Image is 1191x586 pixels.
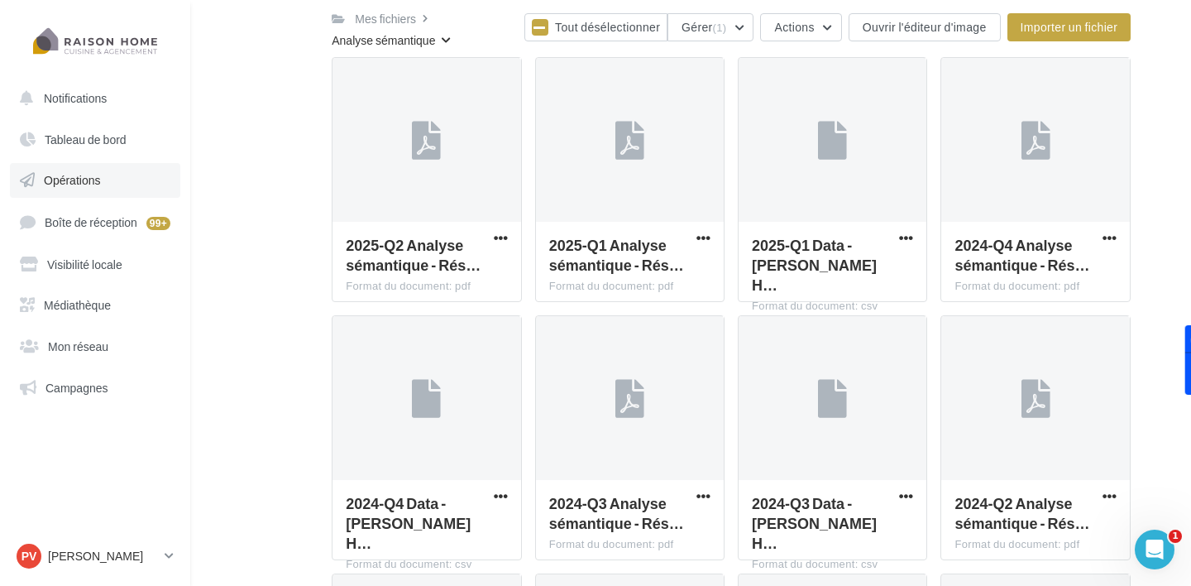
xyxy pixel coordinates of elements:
button: Importer un fichier [1007,13,1131,41]
div: Format du document: pdf [549,537,710,552]
span: 2025-Q1 Analyse sémantique - Réseau Raison Home [549,236,684,274]
div: Domaine: [DOMAIN_NAME] [43,43,187,56]
span: (1) [713,21,727,34]
span: 2024-Q2 Analyse sémantique - Réseau Raison Home [954,494,1089,532]
a: Opérations [10,163,180,198]
img: tab_keywords_by_traffic_grey.svg [188,96,201,109]
iframe: Intercom live chat [1135,530,1174,569]
a: Visibilité locale [10,247,180,282]
a: Mon réseau [10,329,180,364]
a: PV [PERSON_NAME] [13,540,177,572]
img: logo_orange.svg [26,26,40,40]
span: Médiathèque [44,298,111,312]
span: Mon réseau [48,339,108,353]
button: Tout désélectionner [524,13,668,41]
div: Format du document: pdf [954,279,1116,294]
span: Tableau de bord [45,132,127,146]
img: tab_domain_overview_orange.svg [67,96,80,109]
div: Format du document: pdf [346,279,507,294]
span: 2024-Q3 Data - Réseau Raison Home [752,494,877,552]
span: 2025-Q1 Data - Réseau Raison Home [752,236,877,294]
span: Visibilité locale [47,257,122,271]
a: Médiathèque [10,288,180,323]
button: Notifications [10,81,174,116]
button: Actions [760,13,841,41]
div: 99+ [146,217,170,230]
div: Format du document: pdf [549,279,710,294]
div: Mots-clés [206,98,253,108]
div: Format du document: csv [346,557,507,572]
span: Opérations [44,173,100,187]
div: v 4.0.25 [46,26,81,40]
div: Domaine [85,98,127,108]
img: website_grey.svg [26,43,40,56]
div: Format du document: csv [752,299,913,314]
span: 2024-Q4 Analyse sémantique - Réseau Raison Home [954,236,1089,274]
span: 1 [1169,530,1182,543]
div: Analyse sémantique [332,32,435,49]
span: Actions [774,20,814,34]
a: Boîte de réception 99+ [10,204,180,240]
button: Ouvrir l'éditeur d'image [849,13,1001,41]
span: Boîte de réception [45,215,137,229]
div: Format du document: csv [752,557,913,572]
span: Campagnes [45,381,108,395]
span: PV [22,548,37,564]
span: 2025-Q2 Analyse sémantique - Réseau Raison Home [346,236,481,274]
div: Format du document: pdf [954,537,1116,552]
span: 2024-Q4 Data - Réseau Raison Home [346,494,471,552]
p: [PERSON_NAME] [48,548,158,564]
span: Notifications [44,91,107,105]
div: Mes fichiers [355,11,416,27]
button: Gérer(1) [667,13,753,41]
span: Importer un fichier [1021,20,1118,34]
span: 2024-Q3 Analyse sémantique - Réseau Raison Home [549,494,684,532]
